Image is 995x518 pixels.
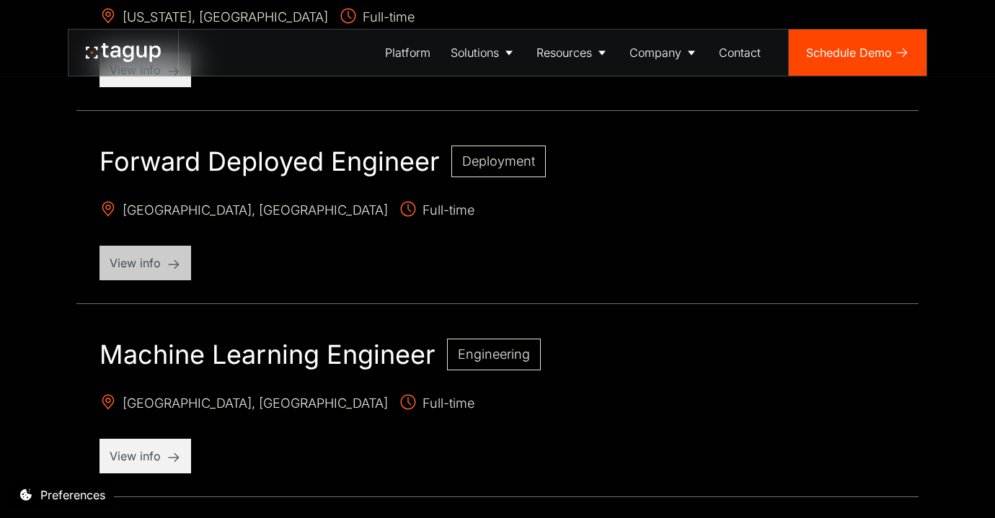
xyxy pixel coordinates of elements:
a: Contact [709,30,771,76]
div: Resources [536,44,592,61]
p: View info [110,447,181,465]
span: [GEOGRAPHIC_DATA], [GEOGRAPHIC_DATA] [99,393,388,416]
div: Company [629,44,681,61]
span: [GEOGRAPHIC_DATA], [GEOGRAPHIC_DATA] [99,200,388,223]
h2: Forward Deployed Engineer [99,146,440,177]
h2: Machine Learning Engineer [99,339,435,370]
span: Engineering [458,347,530,362]
div: Schedule Demo [806,44,892,61]
span: Full-time [399,393,474,416]
a: Schedule Demo [789,30,927,76]
a: Solutions [441,30,526,76]
a: Company [619,30,709,76]
a: Resources [526,30,619,76]
span: Full-time [399,200,474,223]
div: Preferences [40,486,105,504]
div: Solutions [451,44,499,61]
span: Deployment [462,153,535,169]
a: Platform [375,30,441,76]
div: Platform [385,44,430,61]
p: View info [110,254,181,272]
div: Contact [719,44,761,61]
